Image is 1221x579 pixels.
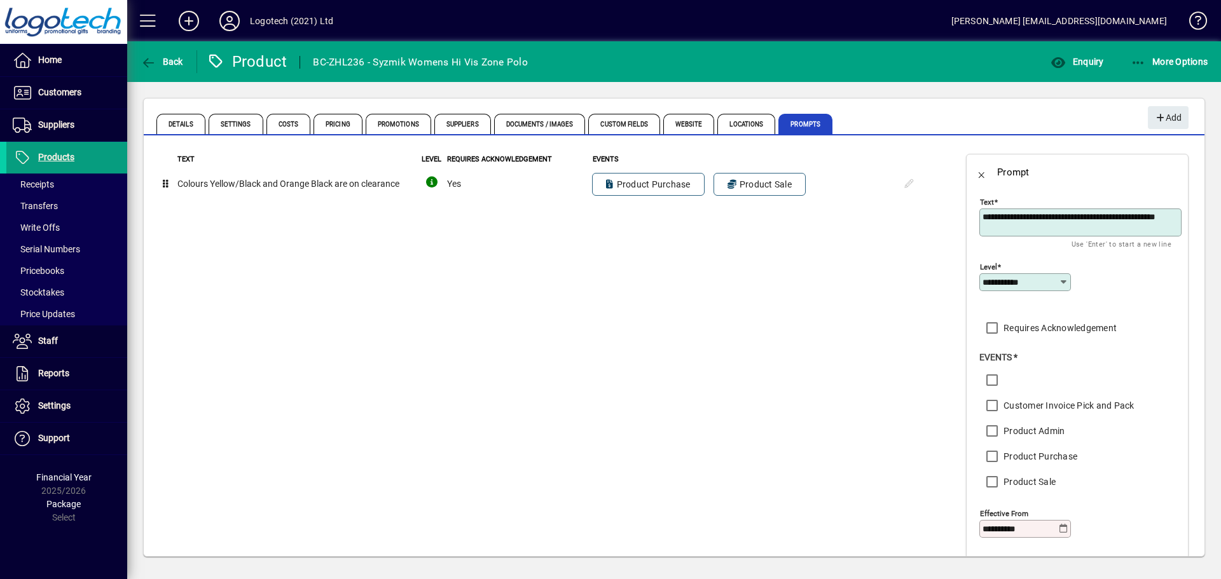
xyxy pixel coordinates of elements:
span: Transfers [13,201,58,211]
span: Pricing [314,114,362,134]
span: Custom Fields [588,114,659,134]
td: Colours Yellow/Black and Orange Black are on clearance [177,166,417,203]
th: Text [177,154,417,166]
a: Price Updates [6,303,127,325]
label: Product Sale [1001,475,1056,488]
span: Website [663,114,715,134]
a: Stocktakes [6,282,127,303]
a: Support [6,423,127,454]
a: Pricebooks [6,260,127,282]
a: Staff [6,325,127,357]
a: Transfers [6,195,127,217]
label: Product Purchase [1001,450,1077,463]
a: Write Offs [6,217,127,238]
span: Serial Numbers [13,244,80,254]
span: Product Purchase [606,178,690,191]
button: Profile [209,10,250,32]
span: Back [141,57,183,67]
mat-label: Text [980,198,994,207]
span: Stocktakes [13,287,64,297]
a: Customers [6,77,127,109]
a: Settings [6,390,127,422]
span: Costs [266,114,311,134]
span: Prompts [778,114,832,134]
a: Home [6,44,127,76]
div: BC-ZHL236 - Syzmik Womens Hi Vis Zone Polo [313,52,528,72]
span: Suppliers [38,119,74,130]
th: Events [592,154,893,166]
span: Documents / Images [494,114,586,134]
span: Home [38,55,62,65]
mat-hint: Use 'Enter' to start a new line [1072,236,1171,251]
span: Receipts [13,179,54,189]
span: Promotions [366,114,431,134]
td: Yes [446,166,593,203]
span: Events * [979,352,1018,362]
a: Suppliers [6,109,127,141]
a: Reports [6,358,127,390]
th: Level [417,154,446,166]
span: Customers [38,87,81,97]
span: Write Offs [13,222,60,233]
button: Add [1148,106,1189,129]
span: Product Sale [728,178,792,191]
span: Settings [209,114,263,134]
span: Price Updates [13,309,75,319]
label: Requires Acknowledgement [1001,322,1117,334]
div: Prompt [997,162,1030,182]
span: Reports [38,368,69,378]
span: Enquiry [1051,57,1103,67]
span: More Options [1131,57,1208,67]
span: Suppliers [434,114,491,134]
span: Details [156,114,205,134]
button: Back [137,50,186,73]
div: Logotech (2021) Ltd [250,11,333,31]
span: Support [38,433,70,443]
button: Add [169,10,209,32]
a: Receipts [6,174,127,195]
span: Locations [717,114,775,134]
mat-label: Level [980,262,997,271]
a: Serial Numbers [6,238,127,260]
button: Enquiry [1047,50,1107,73]
span: Financial Year [36,472,92,482]
span: Pricebooks [13,266,64,276]
th: Requires Acknowledgement [446,154,593,166]
span: Products [38,152,74,162]
mat-label: Effective From [980,509,1028,518]
app-page-header-button: Back [127,50,197,73]
span: Staff [38,336,58,346]
span: Add [1154,107,1182,128]
button: Back [967,157,997,187]
div: Product [207,51,287,72]
button: More Options [1128,50,1211,73]
label: Customer Invoice Pick and Pack [1001,399,1135,412]
span: Package [46,499,81,509]
div: [PERSON_NAME] [EMAIL_ADDRESS][DOMAIN_NAME] [951,11,1167,31]
span: Settings [38,400,71,411]
a: Knowledge Base [1180,3,1205,44]
label: Product Admin [1001,425,1065,437]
